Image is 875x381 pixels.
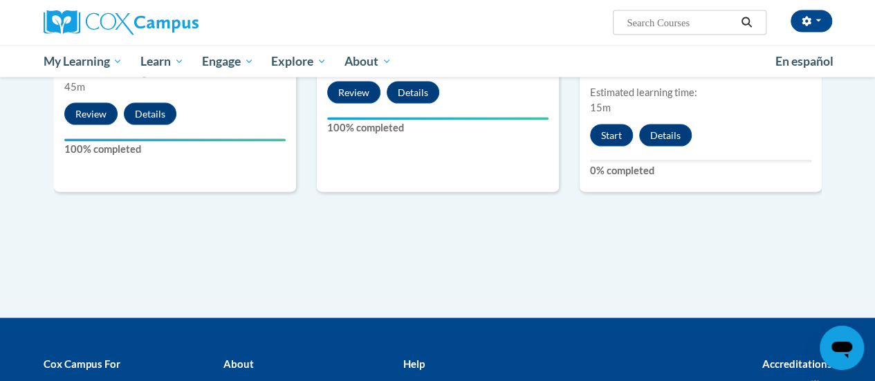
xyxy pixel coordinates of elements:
[64,103,118,125] button: Review
[193,46,263,77] a: Engage
[64,142,286,157] label: 100% completed
[590,163,811,178] label: 0% completed
[124,103,176,125] button: Details
[625,15,736,31] input: Search Courses
[791,10,832,32] button: Account Settings
[262,46,335,77] a: Explore
[387,82,439,104] button: Details
[775,54,833,68] span: En español
[44,10,199,35] img: Cox Campus
[736,15,757,31] button: Search
[202,53,254,70] span: Engage
[64,139,286,142] div: Your progress
[344,53,392,70] span: About
[590,124,633,147] button: Start
[590,85,811,100] div: Estimated learning time:
[820,326,864,370] iframe: Button to launch messaging window
[131,46,193,77] a: Learn
[140,53,184,70] span: Learn
[35,46,132,77] a: My Learning
[590,102,611,113] span: 15m
[762,357,832,370] b: Accreditations
[766,47,842,76] a: En español
[271,53,326,70] span: Explore
[43,53,122,70] span: My Learning
[223,357,253,370] b: About
[327,82,380,104] button: Review
[335,46,400,77] a: About
[403,357,424,370] b: Help
[327,120,549,136] label: 100% completed
[64,81,85,93] span: 45m
[44,10,293,35] a: Cox Campus
[639,124,692,147] button: Details
[327,118,549,120] div: Your progress
[44,357,120,370] b: Cox Campus For
[33,46,842,77] div: Main menu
